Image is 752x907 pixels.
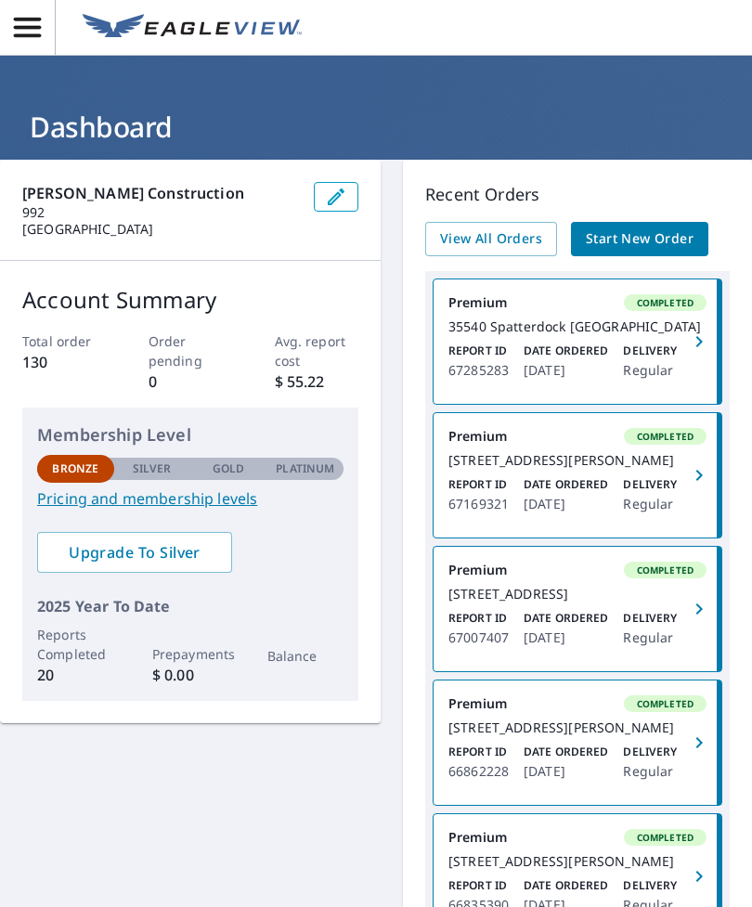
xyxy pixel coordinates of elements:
[37,595,344,617] p: 2025 Year To Date
[448,359,509,382] p: 67285283
[425,222,557,256] a: View All Orders
[434,547,721,671] a: PremiumCompleted[STREET_ADDRESS]Report ID67007407Date Ordered[DATE]DeliveryRegular
[448,760,509,783] p: 66862228
[22,283,358,317] p: Account Summary
[623,760,677,783] p: Regular
[626,430,705,443] span: Completed
[152,664,229,686] p: $ 0.00
[22,221,299,238] p: [GEOGRAPHIC_DATA]
[22,331,107,351] p: Total order
[448,695,707,712] div: Premium
[448,829,707,846] div: Premium
[440,227,542,251] span: View All Orders
[275,370,359,393] p: $ 55.22
[448,744,509,760] p: Report ID
[37,664,114,686] p: 20
[448,493,509,515] p: 67169321
[448,853,707,870] div: [STREET_ADDRESS][PERSON_NAME]
[524,744,608,760] p: Date Ordered
[22,108,730,146] h1: Dashboard
[133,460,172,477] p: Silver
[626,564,705,577] span: Completed
[52,460,98,477] p: Bronze
[623,627,677,649] p: Regular
[152,644,229,664] p: Prepayments
[626,831,705,844] span: Completed
[586,227,694,251] span: Start New Order
[524,343,608,359] p: Date Ordered
[524,359,608,382] p: [DATE]
[448,318,707,335] div: 35540 Spatterdock [GEOGRAPHIC_DATA]
[448,586,707,603] div: [STREET_ADDRESS]
[37,487,344,510] a: Pricing and membership levels
[524,760,608,783] p: [DATE]
[22,351,107,373] p: 130
[626,697,705,710] span: Completed
[448,428,707,445] div: Premium
[448,294,707,311] div: Premium
[434,413,721,538] a: PremiumCompleted[STREET_ADDRESS][PERSON_NAME]Report ID67169321Date Ordered[DATE]DeliveryRegular
[623,493,677,515] p: Regular
[448,719,707,736] div: [STREET_ADDRESS][PERSON_NAME]
[571,222,708,256] a: Start New Order
[37,532,232,573] a: Upgrade To Silver
[524,476,608,493] p: Date Ordered
[434,680,721,805] a: PremiumCompleted[STREET_ADDRESS][PERSON_NAME]Report ID66862228Date Ordered[DATE]DeliveryRegular
[71,3,313,53] a: EV Logo
[448,343,509,359] p: Report ID
[448,877,509,894] p: Report ID
[149,370,233,393] p: 0
[434,279,721,404] a: PremiumCompleted35540 Spatterdock [GEOGRAPHIC_DATA]Report ID67285283Date Ordered[DATE]DeliveryReg...
[83,14,302,42] img: EV Logo
[623,610,677,627] p: Delivery
[626,296,705,309] span: Completed
[448,627,509,649] p: 67007407
[448,476,509,493] p: Report ID
[623,359,677,382] p: Regular
[623,744,677,760] p: Delivery
[52,542,217,563] span: Upgrade To Silver
[275,331,359,370] p: Avg. report cost
[267,646,344,666] p: Balance
[623,877,677,894] p: Delivery
[425,182,730,207] p: Recent Orders
[22,182,299,204] p: [PERSON_NAME] construction
[149,331,233,370] p: Order pending
[524,877,608,894] p: Date Ordered
[448,452,707,469] div: [STREET_ADDRESS][PERSON_NAME]
[37,625,114,664] p: Reports Completed
[448,562,707,578] div: Premium
[37,422,344,447] p: Membership Level
[448,610,509,627] p: Report ID
[276,460,334,477] p: Platinum
[22,204,299,221] p: 992
[623,476,677,493] p: Delivery
[524,493,608,515] p: [DATE]
[524,610,608,627] p: Date Ordered
[623,343,677,359] p: Delivery
[213,460,244,477] p: Gold
[524,627,608,649] p: [DATE]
